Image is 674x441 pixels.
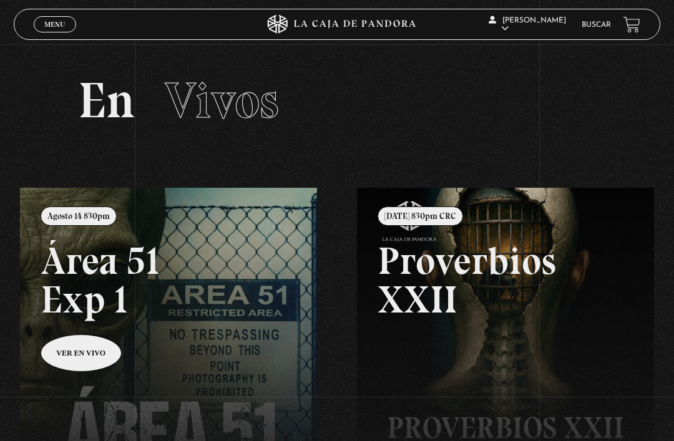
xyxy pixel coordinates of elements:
[489,17,566,32] span: [PERSON_NAME]
[78,75,595,125] h2: En
[582,21,611,29] a: Buscar
[623,16,640,33] a: View your shopping cart
[41,31,70,40] span: Cerrar
[165,70,279,130] span: Vivos
[44,21,65,28] span: Menu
